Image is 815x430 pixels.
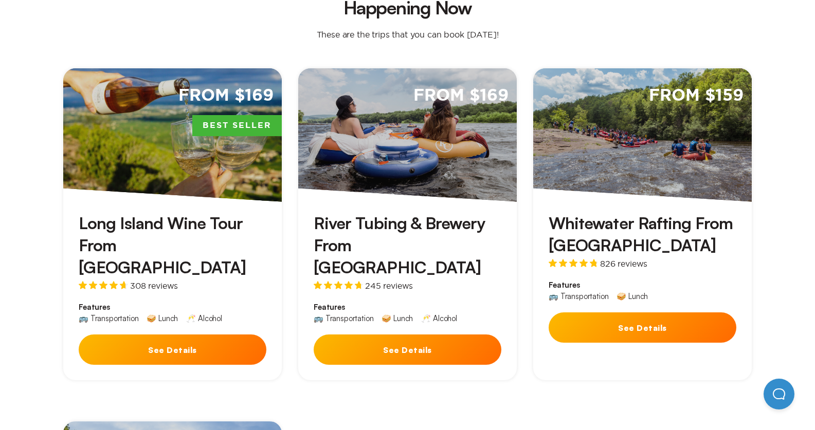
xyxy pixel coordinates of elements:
span: 826 reviews [600,259,647,268]
span: From $169 [413,85,509,107]
a: From $169Best SellerLong Island Wine Tour From [GEOGRAPHIC_DATA]308 reviewsFeatures🚌 Transportati... [63,68,282,381]
button: See Details [79,334,266,365]
h3: Whitewater Rafting From [GEOGRAPHIC_DATA] [549,212,736,256]
a: From $169River Tubing & Brewery From [GEOGRAPHIC_DATA]245 reviewsFeatures🚌 Transportation🥪 Lunch🥂... [298,68,517,381]
span: Best Seller [192,115,282,137]
span: From $169 [178,85,274,107]
span: Features [549,280,736,290]
span: Features [79,302,266,312]
p: These are the trips that you can book [DATE]! [306,29,509,40]
button: See Details [549,312,736,343]
div: 🚌 Transportation [549,292,608,300]
span: From $159 [649,85,744,107]
div: 🚌 Transportation [314,314,373,322]
h3: River Tubing & Brewery From [GEOGRAPHIC_DATA] [314,212,501,279]
h3: Long Island Wine Tour From [GEOGRAPHIC_DATA] [79,212,266,279]
span: Features [314,302,501,312]
iframe: Help Scout Beacon - Open [764,379,794,409]
div: 🥂 Alcohol [186,314,222,322]
div: 🥪 Lunch [617,292,648,300]
div: 🚌 Transportation [79,314,138,322]
span: 308 reviews [130,282,178,290]
span: 245 reviews [365,282,413,290]
div: 🥪 Lunch [382,314,413,322]
button: See Details [314,334,501,365]
div: 🥂 Alcohol [421,314,457,322]
a: From $159Whitewater Rafting From [GEOGRAPHIC_DATA]826 reviewsFeatures🚌 Transportation🥪 LunchSee D... [533,68,752,381]
div: 🥪 Lunch [147,314,178,322]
